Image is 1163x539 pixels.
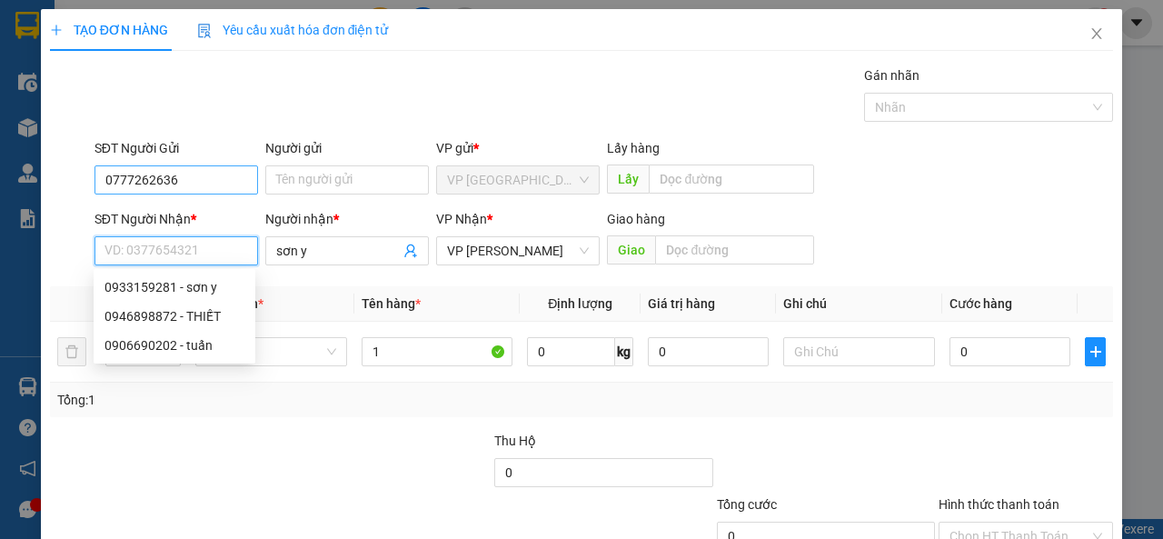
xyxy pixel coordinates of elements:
div: 0933159281 - sơn y [94,273,255,302]
span: VP Phan Thiết [447,237,589,265]
button: Close [1071,9,1122,60]
text: DLT2509150011 [103,76,238,96]
div: VP gửi [436,138,600,158]
button: delete [57,337,86,366]
span: Tổng cước [717,497,777,512]
div: 0946898872 - THIẾT [104,306,244,326]
div: 0946898872 - THIẾT [94,302,255,331]
button: plus [1085,337,1106,366]
div: Người nhận [265,209,429,229]
span: VP Đà Lạt [447,166,589,194]
div: Người gửi [265,138,429,158]
span: Thu Hộ [494,434,536,448]
span: Yêu cầu xuất hóa đơn điện tử [197,23,389,37]
label: Hình thức thanh toán [939,497,1059,512]
div: 0906690202 - tuấn [104,335,244,355]
span: Cước hàng [949,296,1012,311]
span: user-add [403,244,418,258]
span: VP Nhận [436,212,487,226]
span: Lấy [607,165,649,194]
span: TẠO ĐƠN HÀNG [50,23,168,37]
span: plus [50,24,63,36]
div: 0933159281 - sơn y [104,277,244,297]
div: Nhận: VP [PERSON_NAME] [190,106,326,145]
div: 0906690202 - tuấn [94,331,255,360]
input: Ghi Chú [783,337,935,366]
th: Ghi chú [776,286,942,322]
span: Định lượng [548,296,612,311]
span: plus [1086,344,1105,359]
span: Giá trị hàng [648,296,715,311]
span: kg [615,337,633,366]
div: Tổng: 1 [57,390,451,410]
div: Gửi: VP [GEOGRAPHIC_DATA] [14,106,181,145]
input: Dọc đường [655,235,813,265]
span: Khác [206,338,336,365]
span: close [1089,26,1104,41]
input: VD: Bàn, Ghế [362,337,513,366]
span: Giao [607,235,655,265]
input: 0 [648,337,769,366]
div: SĐT Người Gửi [94,138,258,158]
label: Gán nhãn [864,68,919,83]
span: Giao hàng [607,212,665,226]
span: Lấy hàng [607,141,660,155]
div: SĐT Người Nhận [94,209,258,229]
input: Dọc đường [649,165,813,194]
img: icon [197,24,212,38]
span: Tên hàng [362,296,421,311]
